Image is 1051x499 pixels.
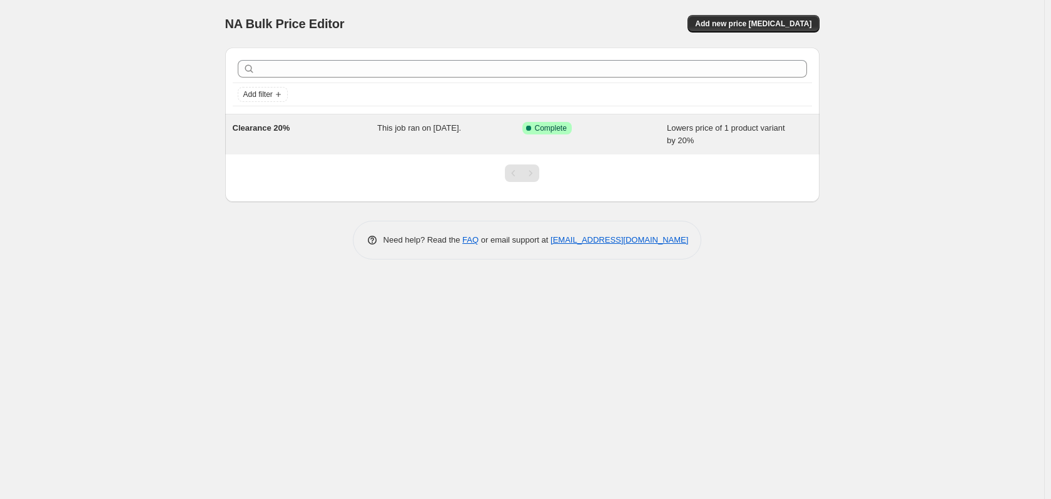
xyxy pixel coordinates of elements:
span: Complete [535,123,567,133]
span: Clearance 20% [233,123,290,133]
button: Add new price [MEDICAL_DATA] [688,15,819,33]
span: Lowers price of 1 product variant by 20% [667,123,785,145]
a: FAQ [462,235,479,244]
a: [EMAIL_ADDRESS][DOMAIN_NAME] [551,235,688,244]
span: NA Bulk Price Editor [225,17,345,31]
nav: Pagination [505,164,539,182]
span: Add new price [MEDICAL_DATA] [695,19,811,29]
span: or email support at [479,235,551,244]
span: Add filter [243,89,273,99]
span: This job ran on [DATE]. [377,123,461,133]
span: Need help? Read the [383,235,463,244]
button: Add filter [238,87,288,102]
